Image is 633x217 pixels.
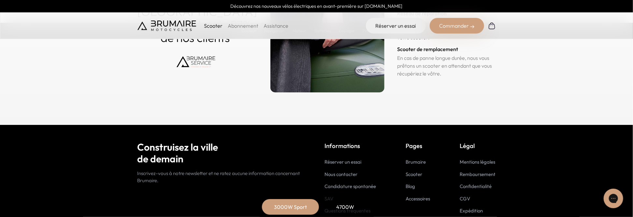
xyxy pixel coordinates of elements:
[460,159,496,165] a: Mentions légales
[325,183,376,189] a: Candidature spontanée
[397,45,496,53] h3: Scooter de remplacement
[460,171,496,177] a: Remboursement
[137,20,196,31] img: Brumaire Motocycles
[600,186,626,210] iframe: Gorgias live chat messenger
[460,141,496,150] p: Légal
[406,171,423,177] a: Scooter
[325,141,376,150] p: Informations
[319,199,371,215] div: 4700W
[460,208,483,214] a: Expédition
[264,22,288,29] a: Assistance
[137,170,309,184] p: Inscrivez-vous à notre newsletter et ne ratez aucune information concernant Brumaire.
[137,141,309,165] h2: Construisez la ville de demain
[325,171,358,177] a: Nous contacter
[460,196,470,202] a: CGV
[470,25,474,29] img: right-arrow-2.png
[406,159,426,165] a: Brumaire
[366,18,426,34] a: Réserver un essai
[488,22,496,30] img: Panier
[325,159,362,165] a: Réserver un essai
[228,22,258,29] a: Abonnement
[406,141,430,150] p: Pages
[406,183,415,189] a: Blog
[204,22,223,30] p: Scooter
[460,183,492,189] a: Confidentialité
[430,18,484,34] div: Commander
[406,196,430,202] a: Accessoires
[175,49,220,75] img: Brumaire Service
[265,199,317,215] div: 3000W Sport
[397,54,496,77] p: En cas de panne longue durée, nous vous prêtons un scooter en attendant que vous récupériez le vô...
[325,196,334,202] a: SAV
